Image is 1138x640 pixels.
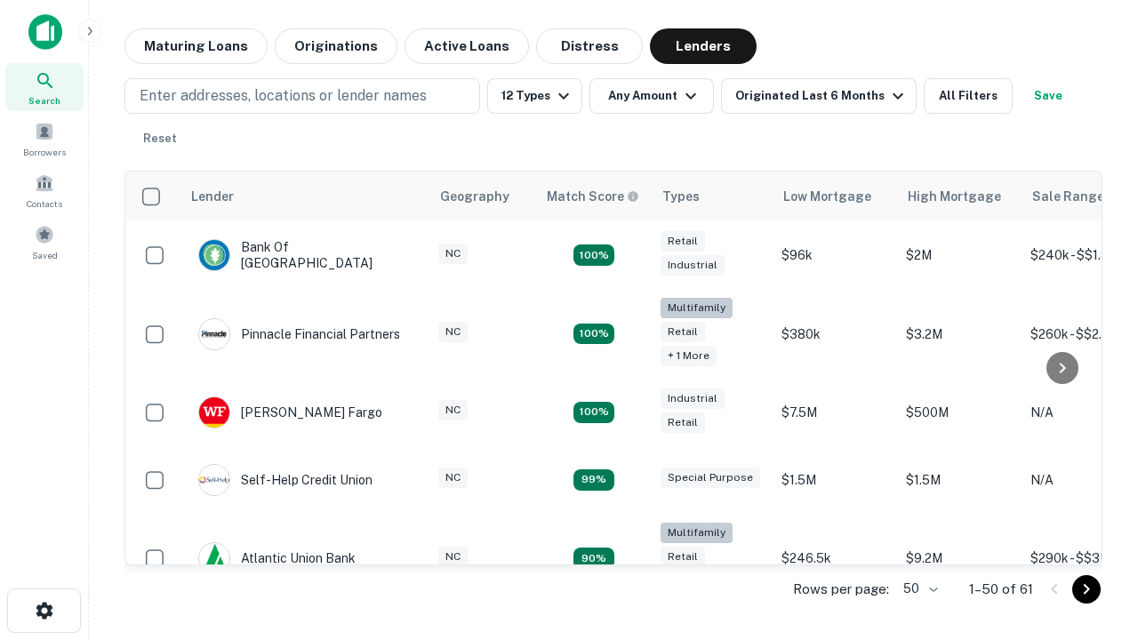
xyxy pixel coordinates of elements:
[897,221,1022,289] td: $2M
[199,319,229,349] img: picture
[573,324,614,345] div: Matching Properties: 20, hasApolloMatch: undefined
[27,196,62,211] span: Contacts
[405,28,529,64] button: Active Loans
[180,172,429,221] th: Lender
[924,78,1013,114] button: All Filters
[23,145,66,159] span: Borrowers
[438,468,468,488] div: NC
[199,543,229,573] img: picture
[487,78,582,114] button: 12 Types
[438,400,468,420] div: NC
[661,231,705,252] div: Retail
[124,28,268,64] button: Maturing Loans
[536,28,643,64] button: Distress
[438,547,468,567] div: NC
[661,468,760,488] div: Special Purpose
[661,523,733,543] div: Multifamily
[1049,498,1138,583] iframe: Chat Widget
[573,244,614,266] div: Matching Properties: 15, hasApolloMatch: undefined
[28,93,60,108] span: Search
[199,397,229,428] img: picture
[198,464,373,496] div: Self-help Credit Union
[547,187,639,206] div: Capitalize uses an advanced AI algorithm to match your search with the best lender. The match sco...
[573,469,614,491] div: Matching Properties: 11, hasApolloMatch: undefined
[199,465,229,495] img: picture
[5,63,84,111] a: Search
[721,78,917,114] button: Originated Last 6 Months
[662,186,700,207] div: Types
[28,14,62,50] img: capitalize-icon.png
[1072,575,1101,604] button: Go to next page
[735,85,909,107] div: Originated Last 6 Months
[897,289,1022,379] td: $3.2M
[793,579,889,600] p: Rows per page:
[198,542,356,574] div: Atlantic Union Bank
[661,322,705,342] div: Retail
[198,396,382,428] div: [PERSON_NAME] Fargo
[661,388,725,409] div: Industrial
[429,172,536,221] th: Geography
[773,289,897,379] td: $380k
[440,186,509,207] div: Geography
[536,172,652,221] th: Capitalize uses an advanced AI algorithm to match your search with the best lender. The match sco...
[32,248,58,262] span: Saved
[1020,78,1077,114] button: Save your search to get updates of matches that match your search criteria.
[773,514,897,604] td: $246.5k
[5,166,84,214] a: Contacts
[198,318,400,350] div: Pinnacle Financial Partners
[191,186,234,207] div: Lender
[438,244,468,264] div: NC
[140,85,427,107] p: Enter addresses, locations or lender names
[969,579,1033,600] p: 1–50 of 61
[908,186,1001,207] div: High Mortgage
[661,255,725,276] div: Industrial
[5,115,84,163] a: Borrowers
[5,218,84,266] a: Saved
[661,547,705,567] div: Retail
[773,221,897,289] td: $96k
[573,402,614,423] div: Matching Properties: 14, hasApolloMatch: undefined
[1032,186,1104,207] div: Sale Range
[198,239,412,271] div: Bank Of [GEOGRAPHIC_DATA]
[652,172,773,221] th: Types
[589,78,714,114] button: Any Amount
[661,298,733,318] div: Multifamily
[897,514,1022,604] td: $9.2M
[897,446,1022,514] td: $1.5M
[661,346,717,366] div: + 1 more
[783,186,871,207] div: Low Mortgage
[275,28,397,64] button: Originations
[438,322,468,342] div: NC
[773,172,897,221] th: Low Mortgage
[897,379,1022,446] td: $500M
[897,172,1022,221] th: High Mortgage
[199,240,229,270] img: picture
[573,548,614,569] div: Matching Properties: 10, hasApolloMatch: undefined
[773,446,897,514] td: $1.5M
[773,379,897,446] td: $7.5M
[896,576,941,602] div: 50
[547,187,636,206] h6: Match Score
[132,121,188,156] button: Reset
[650,28,757,64] button: Lenders
[661,412,705,433] div: Retail
[124,78,480,114] button: Enter addresses, locations or lender names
